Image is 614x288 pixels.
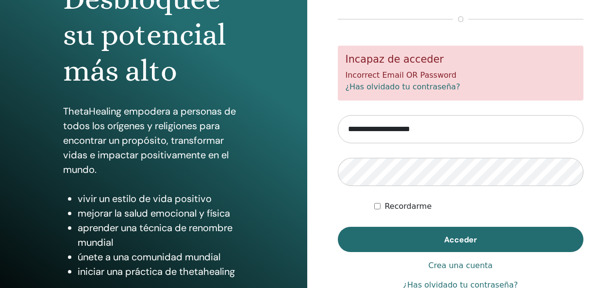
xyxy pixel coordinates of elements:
h5: Incapaz de acceder [346,53,576,66]
label: Recordarme [384,201,431,212]
p: ThetaHealing empodera a personas de todos los orígenes y religiones para encontrar un propósito, ... [63,104,244,177]
a: ¿Has olvidado tu contraseña? [346,82,460,91]
span: Acceder [444,235,477,245]
button: Acceder [338,227,584,252]
span: o [453,14,468,25]
li: mejorar la salud emocional y física [78,206,244,220]
a: Crea una cuenta [429,260,493,271]
li: únete a una comunidad mundial [78,250,244,264]
div: Mantenerme autenticado indefinidamente o hasta cerrar la sesión manualmente [374,201,583,212]
li: vivir un estilo de vida positivo [78,191,244,206]
div: Incorrect Email OR Password [338,46,584,101]
li: iniciar una práctica de thetahealing [78,264,244,279]
li: aprender una técnica de renombre mundial [78,220,244,250]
